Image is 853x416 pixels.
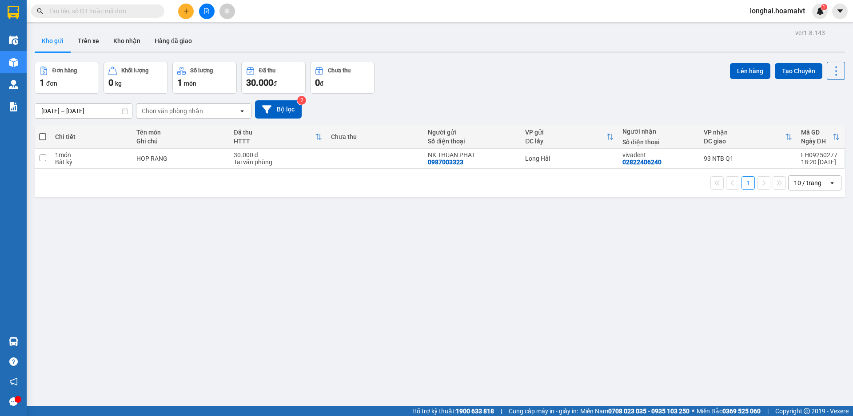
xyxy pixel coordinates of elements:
span: ⚪️ [692,409,694,413]
span: notification [9,377,18,386]
div: Chọn văn phòng nhận [142,107,203,115]
svg: open [239,107,246,115]
input: Select a date range. [35,104,132,118]
span: món [184,80,196,87]
div: vivadent [622,151,694,158]
span: đơn [46,80,57,87]
span: Hỗ trợ kỹ thuật: [412,406,494,416]
div: Ghi chú [136,138,225,145]
span: file-add [203,8,210,14]
span: question-circle [9,357,18,366]
strong: 1900 633 818 [456,408,494,415]
button: Số lượng1món [172,62,237,94]
span: Cung cấp máy in - giấy in: [509,406,578,416]
div: Số điện thoại [622,139,694,146]
span: 30.000 [246,77,273,88]
div: Chi tiết [55,133,127,140]
div: Đã thu [234,129,315,136]
button: Trên xe [71,30,106,52]
div: 18:20 [DATE] [801,158,840,166]
span: | [767,406,769,416]
img: solution-icon [9,102,18,111]
span: copyright [804,408,810,414]
div: NK THUAN PHAT [428,151,516,158]
input: Tìm tên, số ĐT hoặc mã đơn [49,6,154,16]
img: warehouse-icon [9,337,18,346]
span: 1 [177,77,182,88]
button: aim [219,4,235,19]
div: Số điện thoại [428,138,516,145]
span: Miền Nam [580,406,690,416]
span: aim [224,8,230,14]
button: Bộ lọc [255,100,302,119]
span: 0 [315,77,320,88]
span: | [501,406,502,416]
span: search [37,8,43,14]
span: 1 [822,4,825,10]
div: LH09250277 [801,151,840,158]
img: warehouse-icon [9,80,18,89]
div: 10 / trang [794,178,821,187]
span: Miền Bắc [697,406,761,416]
button: 1 [741,176,755,190]
div: Tại văn phòng [234,158,322,166]
button: Đơn hàng1đơn [35,62,99,94]
div: 0987003323 [428,158,463,166]
span: 1 [40,77,44,88]
div: 30.000 đ [234,151,322,158]
div: ĐC lấy [525,138,606,145]
div: Chưa thu [331,133,419,140]
div: 02822406240 [622,158,662,166]
button: Tạo Chuyến [775,63,822,79]
img: warehouse-icon [9,58,18,67]
span: longhai.hoamaivt [743,5,812,16]
button: caret-down [832,4,848,19]
div: Người nhận [622,128,694,135]
div: Đơn hàng [52,67,77,74]
div: Ngày ĐH [801,138,833,145]
div: 1 món [55,151,127,158]
button: Lên hàng [730,63,770,79]
strong: 0369 525 060 [722,408,761,415]
div: Đã thu [259,67,275,74]
div: Long Hải [525,155,614,162]
div: HTTT [234,138,315,145]
button: plus [178,4,194,19]
span: đ [320,80,323,87]
button: Đã thu30.000đ [241,62,306,94]
button: Hàng đã giao [147,30,199,52]
th: Toggle SortBy [699,125,797,149]
img: icon-new-feature [816,7,824,15]
div: Tên món [136,129,225,136]
strong: 0708 023 035 - 0935 103 250 [608,408,690,415]
span: đ [273,80,277,87]
th: Toggle SortBy [521,125,618,149]
button: Kho nhận [106,30,147,52]
div: VP nhận [704,129,785,136]
div: VP gửi [525,129,606,136]
button: Kho gửi [35,30,71,52]
th: Toggle SortBy [797,125,845,149]
div: Số lượng [190,67,213,74]
span: plus [183,8,189,14]
span: caret-down [836,7,844,15]
sup: 1 [821,4,827,10]
div: 93 NTB Q1 [704,155,792,162]
button: Khối lượng0kg [104,62,168,94]
div: ver 1.8.143 [795,28,825,38]
div: Chưa thu [328,67,351,74]
sup: 2 [297,96,306,105]
button: Chưa thu0đ [310,62,375,94]
div: Người gửi [428,129,516,136]
div: ĐC giao [704,138,785,145]
svg: open [829,179,836,186]
img: warehouse-icon [9,36,18,45]
th: Toggle SortBy [229,125,327,149]
img: logo-vxr [8,6,19,19]
div: Khối lượng [121,67,148,74]
div: HOP RANG [136,155,225,162]
div: Bất kỳ [55,158,127,166]
button: file-add [199,4,215,19]
span: kg [115,80,122,87]
span: 0 [108,77,113,88]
